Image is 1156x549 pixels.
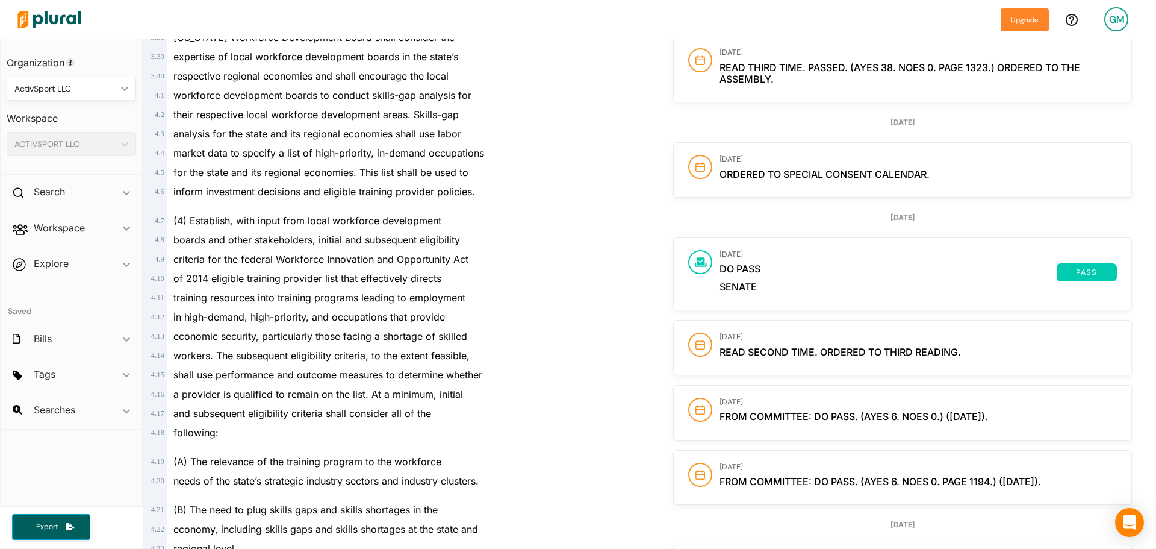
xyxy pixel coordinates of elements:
[28,522,66,532] span: Export
[151,390,164,398] span: 4 . 16
[151,332,164,340] span: 4 . 13
[173,427,219,439] span: following:
[1104,7,1128,31] div: GM
[719,61,1080,85] span: Read third time. Passed. (Ayes 38. Noes 0. Page 1323.) Ordered to the Assembly.
[34,368,55,381] h2: Tags
[155,168,164,177] span: 4 . 5
[173,504,438,516] span: (B) The need to plug skills gaps and skills shortages in the
[173,350,470,362] span: workers. The subsequent eligibility criteria, to the extent feasible,
[719,263,1057,281] span: Do pass
[173,311,445,323] span: in high-demand, high-priority, and occupations that provide
[151,428,164,437] span: 4 . 18
[151,371,164,379] span: 4 . 15
[719,155,1117,163] h3: [DATE]
[719,346,961,358] span: Read second time. Ordered to third reading.
[173,456,441,468] span: (A) The relevance of the training program to the workforce
[1115,508,1144,537] div: Open Intercom Messenger
[173,330,467,342] span: economic security, particularly those facing a shortage of skilled
[173,89,471,101] span: workforce development boards to conduct skills-gap analysis for
[719,463,1117,471] h3: [DATE]
[173,70,449,82] span: respective regional economies and shall encourage the local
[155,91,164,99] span: 4 . 1
[34,185,65,198] h2: Search
[151,293,164,302] span: 4 . 11
[173,369,482,381] span: shall use performance and outcome measures to determine whether
[173,388,463,400] span: a provider is qualified to remain on the list. At a minimum, initial
[1,290,142,320] h4: Saved
[1064,269,1110,276] span: pass
[1001,8,1049,31] button: Upgrade
[719,475,1041,488] span: From committee: Do pass. (Ayes 6. Noes 0. Page 1194.) ([DATE]).
[719,333,1117,341] h3: [DATE]
[173,166,468,178] span: for the state and its regional economies. This list shall be used to
[155,130,164,138] span: 4 . 3
[173,215,441,227] span: (4) Establish, with input from local workforce development
[14,83,116,95] div: ActivSport LLC
[173,292,465,304] span: training resources into training programs leading to employment
[34,403,75,416] h2: Searches
[1001,13,1049,26] a: Upgrade
[719,250,1117,259] h3: [DATE]
[173,51,458,63] span: expertise of local workforce development boards in the state’s
[173,475,479,487] span: needs of the state’s strategic industry sectors and industry clusters.
[155,255,164,263] span: 4 . 9
[719,48,1117,57] h3: [DATE]
[673,212,1132,223] div: [DATE]
[173,186,475,198] span: inform investment decisions and eligible training provider policies.
[173,108,459,121] span: their respective local workforce development areas. Skills-gap
[34,221,85,234] h2: Workspace
[719,281,757,293] span: Senate
[65,57,76,68] div: Tooltip anchor
[155,187,164,196] span: 4 . 6
[155,149,164,157] span: 4 . 4
[151,525,164,533] span: 4 . 22
[151,351,164,360] span: 4 . 14
[12,514,90,540] button: Export
[14,138,116,151] div: ACTIVSPORT LLC
[673,519,1132,530] div: [DATE]
[151,313,164,321] span: 4 . 12
[1095,2,1138,36] a: GM
[719,168,930,180] span: Ordered to special consent calendar.
[151,506,164,514] span: 4 . 21
[151,409,164,418] span: 4 . 17
[173,234,460,246] span: boards and other stakeholders, initial and subsequent eligibility
[34,332,52,345] h2: Bills
[155,236,164,244] span: 4 . 8
[173,407,431,419] span: and subsequent eligibility criteria shall consider all of the
[7,45,136,72] h3: Organization
[151,457,164,466] span: 4 . 19
[7,101,136,127] h3: Workspace
[151,274,164,283] span: 4 . 10
[173,147,484,159] span: market data to specify a list of high-priority, in-demand occupations
[151,477,164,485] span: 4 . 20
[155,110,164,119] span: 4 . 2
[173,523,478,535] span: economy, including skills gaps and skills shortages at the state and
[151,72,164,80] span: 3 . 40
[173,253,468,265] span: criteria for the federal Workforce Innovation and Opportunity Act
[173,128,461,140] span: analysis for the state and its regional economies shall use labor
[155,216,164,225] span: 4 . 7
[673,117,1132,128] div: [DATE]
[719,410,988,422] span: From committee: Do pass. (Ayes 6. Noes 0.) ([DATE]).
[151,52,164,61] span: 3 . 39
[173,272,441,284] span: of 2014 eligible training provider list that effectively directs
[34,257,69,270] h2: Explore
[719,398,1117,406] h3: [DATE]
